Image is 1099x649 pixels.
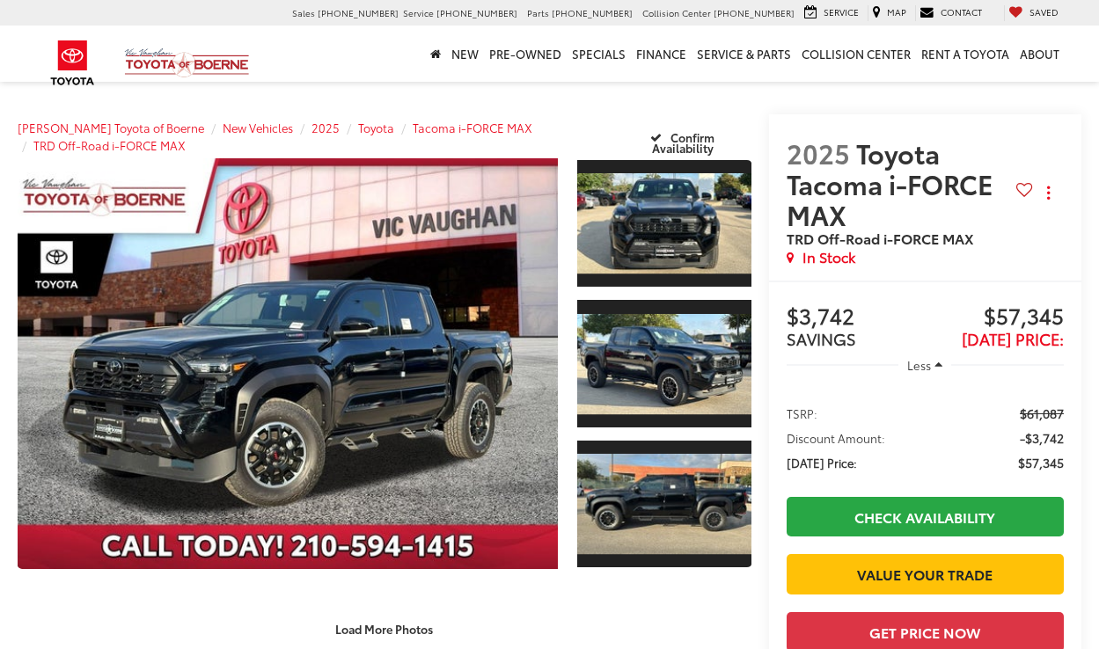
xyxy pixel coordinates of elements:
[311,120,340,135] a: 2025
[802,247,855,267] span: In Stock
[1020,405,1064,422] span: $61,087
[787,134,993,233] span: Toyota Tacoma i-FORCE MAX
[577,158,751,288] a: Expand Photo 1
[787,304,926,331] span: $3,742
[787,228,974,248] span: TRD Off-Road i-FORCE MAX
[787,405,817,422] span: TSRP:
[318,6,399,19] span: [PHONE_NUMBER]
[18,158,558,569] a: Expand Photo 0
[787,134,850,171] span: 2025
[40,34,106,91] img: Toyota
[403,6,434,19] span: Service
[1033,177,1064,208] button: Actions
[652,129,714,156] span: Confirm Availability
[425,26,446,82] a: Home
[575,454,753,554] img: 2025 Toyota Tacoma i-FORCE MAX TRD Off-Road i-FORCE MAX
[714,6,795,19] span: [PHONE_NUMBER]
[642,6,711,19] span: Collision Center
[413,120,532,135] a: Tacoma i-FORCE MAX
[223,120,293,135] a: New Vehicles
[567,26,631,82] a: Specials
[484,26,567,82] a: Pre-Owned
[941,5,982,18] span: Contact
[124,47,250,78] img: Vic Vaughan Toyota of Boerne
[787,327,856,350] span: SAVINGS
[575,314,753,414] img: 2025 Toyota Tacoma i-FORCE MAX TRD Off-Road i-FORCE MAX
[619,121,751,152] button: Confirm Availability
[577,298,751,428] a: Expand Photo 2
[962,327,1064,350] span: [DATE] Price:
[575,173,753,273] img: 2025 Toyota Tacoma i-FORCE MAX TRD Off-Road i-FORCE MAX
[800,5,863,21] a: Service
[552,6,633,19] span: [PHONE_NUMBER]
[446,26,484,82] a: New
[796,26,916,82] a: Collision Center
[1015,26,1065,82] a: About
[436,6,517,19] span: [PHONE_NUMBER]
[824,5,859,18] span: Service
[1004,5,1063,21] a: My Saved Vehicles
[358,120,394,135] a: Toyota
[916,26,1015,82] a: Rent a Toyota
[787,454,857,471] span: [DATE] Price:
[787,554,1064,594] a: Value Your Trade
[915,5,986,21] a: Contact
[925,304,1064,331] span: $57,345
[787,497,1064,536] a: Check Availability
[1047,186,1050,200] span: dropdown dots
[323,614,445,645] button: Load More Photos
[631,26,692,82] a: Finance
[577,439,751,569] a: Expand Photo 3
[907,357,931,373] span: Less
[887,5,906,18] span: Map
[692,26,796,82] a: Service & Parts: Opens in a new tab
[1018,454,1064,471] span: $57,345
[1020,429,1064,447] span: -$3,742
[868,5,911,21] a: Map
[787,429,885,447] span: Discount Amount:
[33,137,186,153] a: TRD Off-Road i-FORCE MAX
[12,157,563,571] img: 2025 Toyota Tacoma i-FORCE MAX TRD Off-Road i-FORCE MAX
[898,349,951,381] button: Less
[1029,5,1059,18] span: Saved
[18,120,204,135] a: [PERSON_NAME] Toyota of Boerne
[527,6,549,19] span: Parts
[292,6,315,19] span: Sales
